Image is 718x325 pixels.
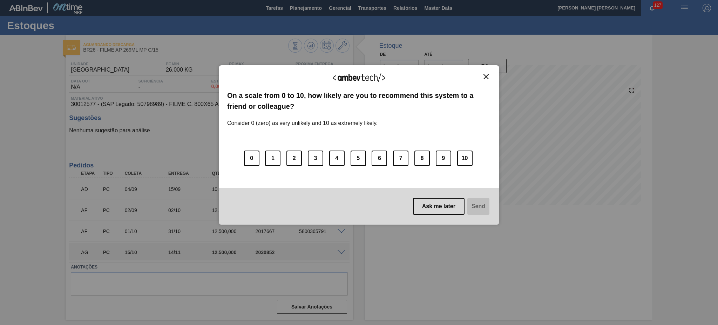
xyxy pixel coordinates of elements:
img: Logo Ambevtech [333,73,385,82]
button: 3 [308,151,323,166]
button: 10 [457,151,473,166]
button: 0 [244,151,259,166]
button: 4 [329,151,345,166]
img: Close [483,74,489,79]
button: 5 [351,151,366,166]
label: On a scale from 0 to 10, how likely are you to recommend this system to a friend or colleague? [227,90,491,112]
button: 6 [372,151,387,166]
button: Ask me later [413,198,465,215]
button: 8 [414,151,430,166]
button: 1 [265,151,280,166]
button: 9 [436,151,451,166]
label: Consider 0 (zero) as very unlikely and 10 as extremely likely. [227,112,378,126]
button: Close [481,74,491,80]
button: 7 [393,151,408,166]
button: 2 [286,151,302,166]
